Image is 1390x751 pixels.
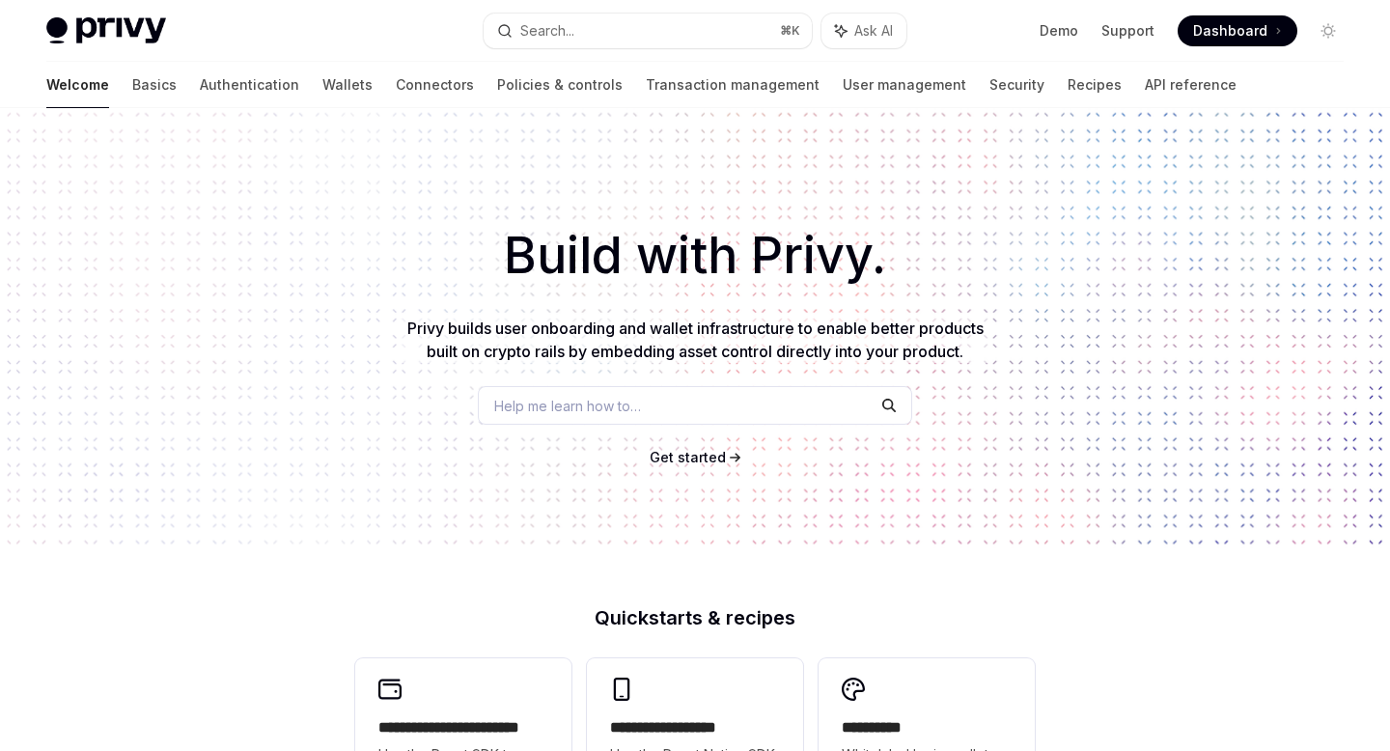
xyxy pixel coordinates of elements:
[497,62,623,108] a: Policies & controls
[355,608,1035,627] h2: Quickstarts & recipes
[650,448,726,467] a: Get started
[407,319,984,361] span: Privy builds user onboarding and wallet infrastructure to enable better products built on crypto ...
[646,62,820,108] a: Transaction management
[484,14,811,48] button: Search...⌘K
[322,62,373,108] a: Wallets
[520,19,574,42] div: Search...
[46,17,166,44] img: light logo
[46,62,109,108] a: Welcome
[200,62,299,108] a: Authentication
[494,396,641,416] span: Help me learn how to…
[1193,21,1267,41] span: Dashboard
[1040,21,1078,41] a: Demo
[780,23,800,39] span: ⌘ K
[1178,15,1297,46] a: Dashboard
[821,14,906,48] button: Ask AI
[854,21,893,41] span: Ask AI
[31,218,1359,293] h1: Build with Privy.
[650,449,726,465] span: Get started
[989,62,1044,108] a: Security
[1313,15,1344,46] button: Toggle dark mode
[132,62,177,108] a: Basics
[396,62,474,108] a: Connectors
[1101,21,1154,41] a: Support
[843,62,966,108] a: User management
[1145,62,1237,108] a: API reference
[1068,62,1122,108] a: Recipes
